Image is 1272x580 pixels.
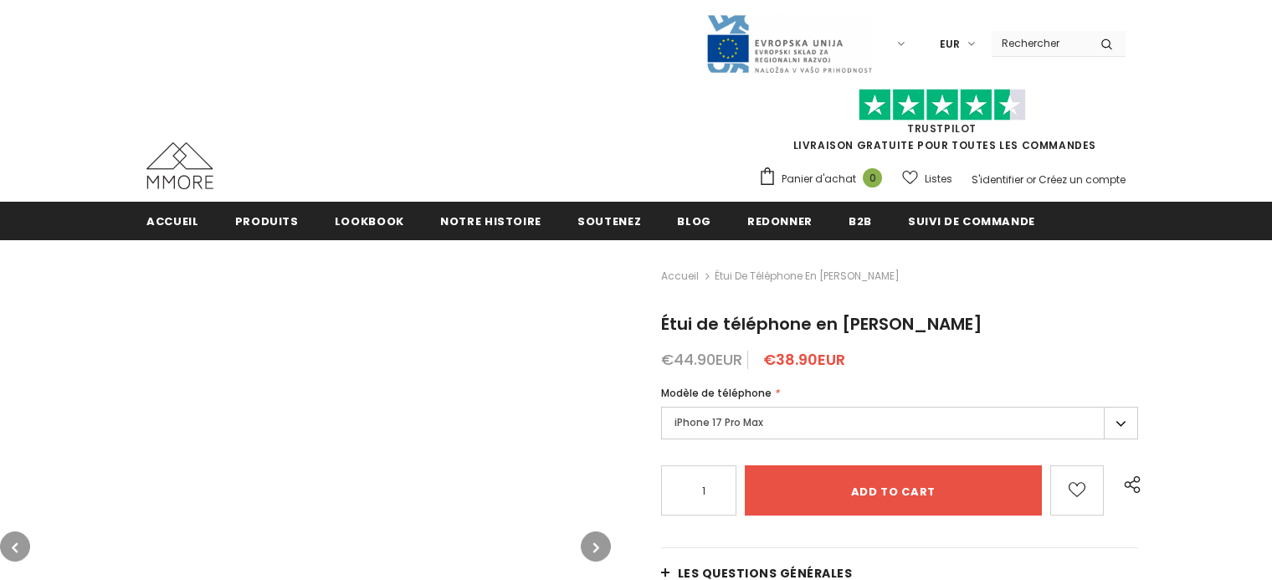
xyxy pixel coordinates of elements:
[907,121,977,136] a: TrustPilot
[763,349,845,370] span: €38.90EUR
[677,202,711,239] a: Blog
[146,142,213,189] img: Cas MMORE
[235,213,299,229] span: Produits
[146,202,199,239] a: Accueil
[940,36,960,53] span: EUR
[758,167,890,192] a: Panier d'achat 0
[440,213,541,229] span: Notre histoire
[577,202,641,239] a: soutenez
[849,213,872,229] span: B2B
[577,213,641,229] span: soutenez
[925,171,952,187] span: Listes
[908,213,1035,229] span: Suivi de commande
[661,386,772,400] span: Modèle de téléphone
[705,36,873,50] a: Javni Razpis
[705,13,873,74] img: Javni Razpis
[859,89,1026,121] img: Faites confiance aux étoiles pilotes
[992,31,1088,55] input: Search Site
[440,202,541,239] a: Notre histoire
[1026,172,1036,187] span: or
[747,202,813,239] a: Redonner
[782,171,856,187] span: Panier d'achat
[661,266,699,286] a: Accueil
[747,213,813,229] span: Redonner
[661,349,742,370] span: €44.90EUR
[863,168,882,187] span: 0
[661,407,1138,439] label: iPhone 17 Pro Max
[902,164,952,193] a: Listes
[1039,172,1126,187] a: Créez un compte
[335,202,404,239] a: Lookbook
[661,312,982,336] span: Étui de téléphone en [PERSON_NAME]
[235,202,299,239] a: Produits
[335,213,404,229] span: Lookbook
[745,465,1043,516] input: Add to cart
[972,172,1023,187] a: S'identifier
[908,202,1035,239] a: Suivi de commande
[715,266,900,286] span: Étui de téléphone en [PERSON_NAME]
[146,213,199,229] span: Accueil
[758,96,1126,152] span: LIVRAISON GRATUITE POUR TOUTES LES COMMANDES
[677,213,711,229] span: Blog
[849,202,872,239] a: B2B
